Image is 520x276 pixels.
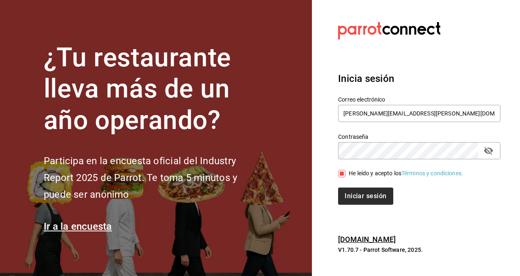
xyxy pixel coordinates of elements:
h2: Participa en la encuesta oficial del Industry Report 2025 de Parrot. Te toma 5 minutos y puede se... [44,153,264,203]
a: [DOMAIN_NAME] [338,235,396,244]
label: Contraseña [338,133,500,139]
p: V1.70.7 - Parrot Software, 2025. [338,246,500,254]
label: Correo electrónico [338,96,500,102]
h1: ¿Tu restaurante lleva más de un año operando? [44,42,264,136]
button: Iniciar sesión [338,188,393,205]
button: passwordField [482,144,495,158]
div: He leído y acepto los [349,169,463,178]
input: Ingresa tu correo electrónico [338,105,500,122]
a: Ir a la encuesta [44,221,112,232]
a: Términos y condiciones. [401,170,463,176]
h3: Inicia sesión [338,71,500,86]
